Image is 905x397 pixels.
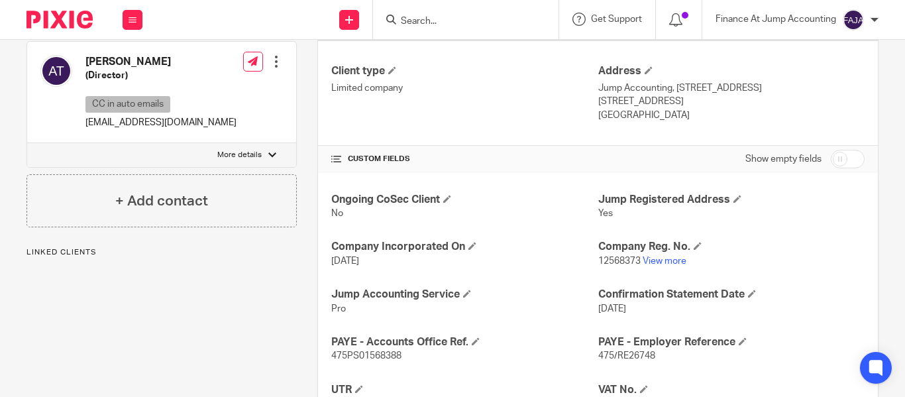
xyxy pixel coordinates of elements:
label: Show empty fields [745,152,822,166]
h4: Confirmation Statement Date [598,288,865,302]
span: Pro [331,304,346,313]
h4: + Add contact [115,191,208,211]
span: 475PS01568388 [331,351,401,361]
input: Search [399,16,519,28]
h4: Client type [331,64,598,78]
h4: Address [598,64,865,78]
span: Get Support [591,15,642,24]
p: Finance At Jump Accounting [716,13,836,26]
span: [DATE] [598,304,626,313]
img: svg%3E [40,55,72,87]
img: svg%3E [843,9,864,30]
p: CC in auto emails [85,96,170,113]
span: 475/RE26748 [598,351,655,361]
h4: Jump Accounting Service [331,288,598,302]
h4: PAYE - Employer Reference [598,335,865,349]
h4: [PERSON_NAME] [85,55,237,69]
p: Linked clients [27,247,297,258]
h4: Ongoing CoSec Client [331,193,598,207]
h4: CUSTOM FIELDS [331,154,598,164]
span: Yes [598,209,613,218]
p: [GEOGRAPHIC_DATA] [598,109,865,122]
p: Limited company [331,82,598,95]
span: 12568373 [598,256,641,266]
h4: Company Reg. No. [598,240,865,254]
h4: UTR [331,383,598,397]
p: [STREET_ADDRESS] [598,95,865,108]
h4: Company Incorporated On [331,240,598,254]
p: Jump Accounting, [STREET_ADDRESS] [598,82,865,95]
span: No [331,209,343,218]
img: Pixie [27,11,93,28]
h4: Jump Registered Address [598,193,865,207]
span: [DATE] [331,256,359,266]
h5: (Director) [85,69,237,82]
h4: VAT No. [598,383,865,397]
h4: PAYE - Accounts Office Ref. [331,335,598,349]
p: More details [217,150,262,160]
p: [EMAIL_ADDRESS][DOMAIN_NAME] [85,116,237,129]
a: View more [643,256,686,266]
